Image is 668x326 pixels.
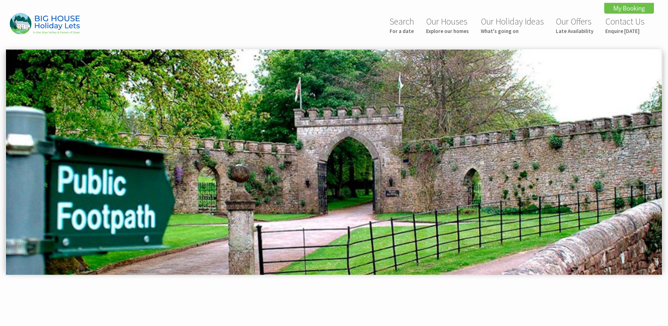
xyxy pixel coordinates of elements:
[390,28,414,34] small: For a date
[605,28,645,34] small: Enquire [DATE]
[605,16,645,34] a: Contact UsEnquire [DATE]
[481,28,544,34] small: What's going on
[481,16,544,34] a: Our Holiday IdeasWhat's going on
[426,16,469,34] a: Our HousesExplore our homes
[426,28,469,34] small: Explore our homes
[604,3,654,14] a: My Booking
[556,16,593,34] a: Our OffersLate Availability
[390,16,414,34] a: SearchFor a date
[10,13,80,34] img: Big House Holiday Lets
[556,28,593,34] small: Late Availability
